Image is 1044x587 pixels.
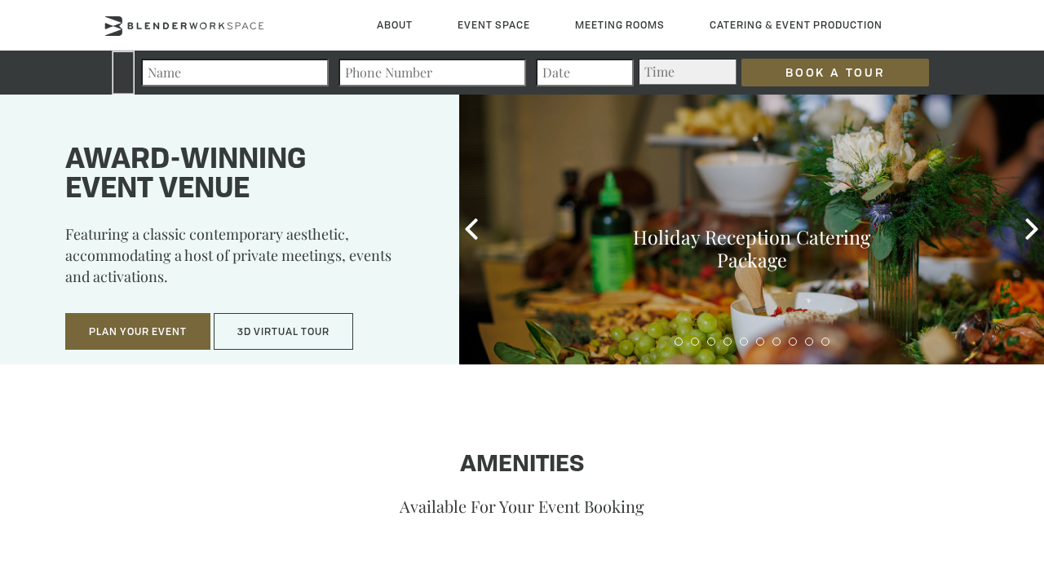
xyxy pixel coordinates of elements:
[65,223,418,298] p: Featuring a classic contemporary aesthetic, accommodating a host of private meetings, events and ...
[52,495,992,517] p: Available For Your Event Booking
[141,59,329,86] input: Name
[214,313,353,351] button: 3D Virtual Tour
[52,452,992,479] h1: Amenities
[65,146,418,205] h1: Award-winning event venue
[65,313,210,351] button: Plan Your Event
[633,224,870,272] a: Holiday Reception Catering Package
[536,59,634,86] input: Date
[741,59,929,86] input: Book a Tour
[338,59,526,86] input: Phone Number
